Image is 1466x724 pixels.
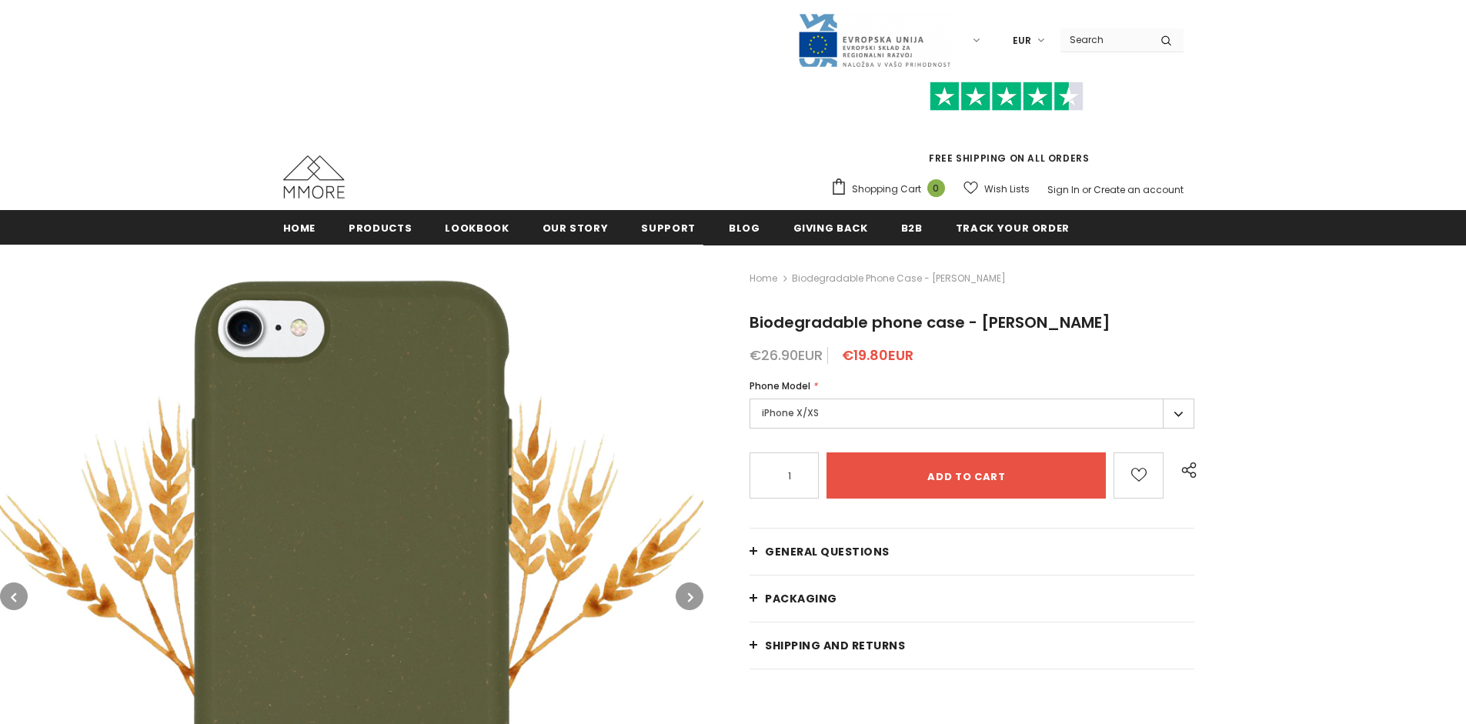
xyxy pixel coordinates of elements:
[750,269,777,288] a: Home
[750,345,823,365] span: €26.90EUR
[1047,183,1080,196] a: Sign In
[984,182,1030,197] span: Wish Lists
[349,210,412,245] a: Products
[543,221,609,235] span: Our Story
[641,221,696,235] span: support
[1082,183,1091,196] span: or
[729,210,760,245] a: Blog
[283,221,316,235] span: Home
[827,452,1106,499] input: Add to cart
[830,88,1184,165] span: FREE SHIPPING ON ALL ORDERS
[445,221,509,235] span: Lookbook
[830,111,1184,151] iframe: Customer reviews powered by Trustpilot
[852,182,921,197] span: Shopping Cart
[797,33,951,46] a: Javni Razpis
[283,155,345,199] img: MMORE Cases
[641,210,696,245] a: support
[1094,183,1184,196] a: Create an account
[750,529,1194,575] a: General Questions
[445,210,509,245] a: Lookbook
[956,221,1070,235] span: Track your order
[750,576,1194,622] a: PACKAGING
[901,210,923,245] a: B2B
[543,210,609,245] a: Our Story
[901,221,923,235] span: B2B
[930,82,1084,112] img: Trust Pilot Stars
[283,210,316,245] a: Home
[765,638,905,653] span: Shipping and returns
[750,622,1194,669] a: Shipping and returns
[792,269,1006,288] span: Biodegradable phone case - [PERSON_NAME]
[963,175,1030,202] a: Wish Lists
[1060,28,1149,51] input: Search Site
[1013,33,1031,48] span: EUR
[750,379,810,392] span: Phone Model
[750,399,1194,429] label: iPhone X/XS
[956,210,1070,245] a: Track your order
[793,210,868,245] a: Giving back
[927,179,945,197] span: 0
[842,345,913,365] span: €19.80EUR
[797,12,951,68] img: Javni Razpis
[729,221,760,235] span: Blog
[793,221,868,235] span: Giving back
[765,591,837,606] span: PACKAGING
[750,312,1110,333] span: Biodegradable phone case - [PERSON_NAME]
[349,221,412,235] span: Products
[765,544,890,559] span: General Questions
[830,178,953,201] a: Shopping Cart 0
